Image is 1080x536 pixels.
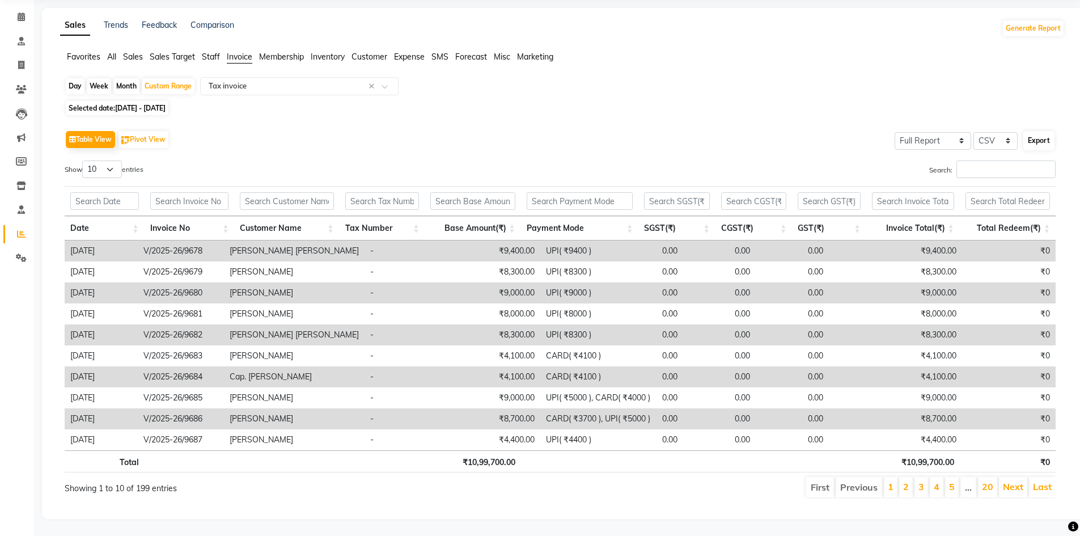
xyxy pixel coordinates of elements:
[871,261,962,282] td: ₹8,300.00
[224,429,365,450] td: [PERSON_NAME]
[657,345,729,366] td: 0.00
[962,408,1056,429] td: ₹0
[866,216,960,240] th: Invoice Total(₹): activate to sort column ascending
[107,52,116,62] span: All
[802,240,871,261] td: 0.00
[447,303,540,324] td: ₹8,000.00
[224,282,365,303] td: [PERSON_NAME]
[540,387,657,408] td: UPI( ₹5000 ), CARD( ₹4000 )
[657,261,729,282] td: 0.00
[365,429,447,450] td: -
[638,216,715,240] th: SGST(₹): activate to sort column ascending
[234,216,339,240] th: Customer Name: activate to sort column ascending
[447,429,540,450] td: ₹4,400.00
[224,324,365,345] td: [PERSON_NAME] [PERSON_NAME]
[949,481,955,492] a: 5
[365,261,447,282] td: -
[447,324,540,345] td: ₹8,300.00
[150,192,229,210] input: Search Invoice No
[715,216,793,240] th: CGST(₹): activate to sort column ascending
[872,192,954,210] input: Search Invoice Total(₹)
[351,52,387,62] span: Customer
[138,387,225,408] td: V/2025-26/9685
[65,366,138,387] td: [DATE]
[65,303,138,324] td: [DATE]
[227,52,252,62] span: Invoice
[202,52,220,62] span: Staff
[962,303,1056,324] td: ₹0
[934,481,939,492] a: 4
[903,481,909,492] a: 2
[657,282,729,303] td: 0.00
[729,387,802,408] td: 0.00
[66,131,115,148] button: Table View
[123,52,143,62] span: Sales
[138,282,225,303] td: V/2025-26/9680
[802,282,871,303] td: 0.00
[224,408,365,429] td: [PERSON_NAME]
[224,261,365,282] td: [PERSON_NAME]
[657,324,729,345] td: 0.00
[447,240,540,261] td: ₹9,400.00
[138,366,225,387] td: V/2025-26/9684
[142,78,194,94] div: Custom Range
[138,324,225,345] td: V/2025-26/9682
[447,261,540,282] td: ₹8,300.00
[65,282,138,303] td: [DATE]
[792,216,866,240] th: GST(₹): activate to sort column ascending
[365,303,447,324] td: -
[113,78,139,94] div: Month
[60,15,90,36] a: Sales
[365,240,447,261] td: -
[365,387,447,408] td: -
[871,345,962,366] td: ₹4,100.00
[447,345,540,366] td: ₹4,100.00
[960,450,1056,472] th: ₹0
[866,450,960,472] th: ₹10,99,700.00
[425,450,520,472] th: ₹10,99,700.00
[918,481,924,492] a: 3
[430,192,515,210] input: Search Base Amount(₹)
[65,476,468,495] div: Showing 1 to 10 of 199 entries
[962,429,1056,450] td: ₹0
[729,408,802,429] td: 0.00
[657,303,729,324] td: 0.00
[224,387,365,408] td: [PERSON_NAME]
[962,387,1056,408] td: ₹0
[65,408,138,429] td: [DATE]
[65,450,145,472] th: Total
[259,52,304,62] span: Membership
[802,366,871,387] td: 0.00
[121,136,130,145] img: pivot.png
[962,282,1056,303] td: ₹0
[962,366,1056,387] td: ₹0
[956,161,1056,178] input: Search:
[527,192,633,210] input: Search Payment Mode
[962,345,1056,366] td: ₹0
[517,52,553,62] span: Marketing
[425,216,520,240] th: Base Amount(₹): activate to sort column ascending
[138,408,225,429] td: V/2025-26/9686
[657,366,729,387] td: 0.00
[729,261,802,282] td: 0.00
[138,429,225,450] td: V/2025-26/9687
[962,240,1056,261] td: ₹0
[447,408,540,429] td: ₹8,700.00
[118,131,168,148] button: Pivot View
[729,429,802,450] td: 0.00
[224,345,365,366] td: [PERSON_NAME]
[365,345,447,366] td: -
[888,481,893,492] a: 1
[657,387,729,408] td: 0.00
[729,303,802,324] td: 0.00
[190,20,234,30] a: Comparison
[540,240,657,261] td: UPI( ₹9400 )
[115,104,166,112] span: [DATE] - [DATE]
[66,101,168,115] span: Selected date:
[962,324,1056,345] td: ₹0
[365,408,447,429] td: -
[138,345,225,366] td: V/2025-26/9683
[962,261,1056,282] td: ₹0
[447,387,540,408] td: ₹9,000.00
[871,240,962,261] td: ₹9,400.00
